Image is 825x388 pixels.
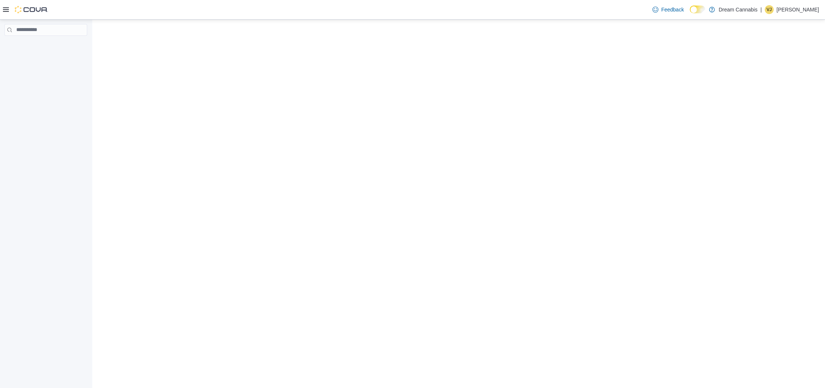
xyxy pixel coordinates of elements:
p: Dream Cannabis [719,5,757,14]
p: | [760,5,762,14]
input: Dark Mode [690,6,705,13]
span: VJ [767,5,772,14]
a: Feedback [650,2,687,17]
div: Vincent Jabara [765,5,774,14]
p: [PERSON_NAME] [777,5,819,14]
img: Cova [15,6,48,13]
nav: Complex example [4,37,87,55]
span: Feedback [661,6,684,13]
